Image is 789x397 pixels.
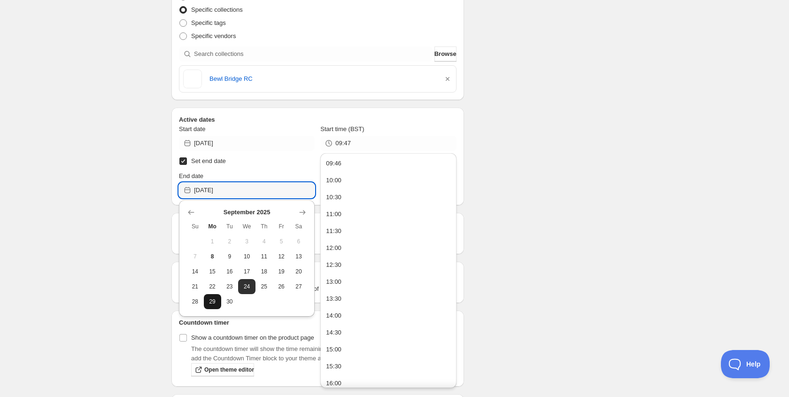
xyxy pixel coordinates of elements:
[259,223,269,230] span: Th
[323,325,453,340] button: 14:30
[191,6,243,13] span: Specific collections
[221,264,239,279] button: Tuesday September 16 2025
[225,238,235,245] span: 2
[273,249,290,264] button: Friday September 12 2025
[204,294,221,309] button: Monday September 29 2025
[225,253,235,260] span: 9
[225,223,235,230] span: Tu
[326,243,341,253] div: 12:00
[221,234,239,249] button: Tuesday September 2 2025
[191,363,254,376] a: Open theme editor
[225,298,235,305] span: 30
[238,234,255,249] button: Wednesday September 3 2025
[208,223,217,230] span: Mo
[185,206,198,219] button: Show previous month, August 2025
[326,328,341,337] div: 14:30
[259,283,269,290] span: 25
[277,238,286,245] span: 5
[323,173,453,188] button: 10:00
[191,32,236,39] span: Specific vendors
[179,172,203,179] span: End date
[179,220,456,230] h2: Repeating
[273,264,290,279] button: Friday September 19 2025
[323,308,453,323] button: 14:00
[326,362,341,371] div: 15:30
[323,156,453,171] button: 09:46
[204,366,254,374] span: Open theme editor
[238,279,255,294] button: Wednesday September 24 2025
[277,283,286,290] span: 26
[290,279,308,294] button: Saturday September 27 2025
[179,115,456,125] h2: Active dates
[208,298,217,305] span: 29
[209,74,435,84] a: Bewl Bridge RC
[259,253,269,260] span: 11
[221,249,239,264] button: Tuesday September 9 2025
[242,283,252,290] span: 24
[326,210,341,219] div: 11:00
[179,318,456,327] h2: Countdown timer
[191,344,456,363] p: The countdown timer will show the time remaining until the end of the schedule. Remember to add t...
[255,264,273,279] button: Thursday September 18 2025
[323,207,453,222] button: 11:00
[186,294,204,309] button: Sunday September 28 2025
[190,223,200,230] span: Su
[190,298,200,305] span: 28
[190,253,200,260] span: 7
[179,269,456,279] h2: Tags
[204,279,221,294] button: Monday September 22 2025
[323,376,453,391] button: 16:00
[208,268,217,275] span: 15
[259,238,269,245] span: 4
[273,234,290,249] button: Friday September 5 2025
[255,234,273,249] button: Thursday September 4 2025
[190,268,200,275] span: 14
[179,125,205,132] span: Start date
[190,283,200,290] span: 21
[221,294,239,309] button: Tuesday September 30 2025
[290,249,308,264] button: Saturday September 13 2025
[259,268,269,275] span: 18
[434,49,456,59] span: Browse
[326,193,341,202] div: 10:30
[191,334,314,341] span: Show a countdown timer on the product page
[238,264,255,279] button: Wednesday September 17 2025
[225,268,235,275] span: 16
[296,206,309,219] button: Show next month, October 2025
[255,249,273,264] button: Thursday September 11 2025
[323,291,453,306] button: 13:30
[323,190,453,205] button: 10:30
[186,249,204,264] button: Sunday September 7 2025
[277,268,286,275] span: 19
[273,219,290,234] th: Friday
[208,283,217,290] span: 22
[294,238,304,245] span: 6
[194,47,433,62] input: Search collections
[290,234,308,249] button: Saturday September 6 2025
[326,277,341,287] div: 13:00
[323,274,453,289] button: 13:00
[294,223,304,230] span: Sa
[242,238,252,245] span: 3
[242,253,252,260] span: 10
[326,260,341,270] div: 12:30
[326,226,341,236] div: 11:30
[326,294,341,304] div: 13:30
[186,219,204,234] th: Sunday
[225,283,235,290] span: 23
[186,264,204,279] button: Sunday September 14 2025
[208,238,217,245] span: 1
[326,311,341,320] div: 14:00
[208,253,217,260] span: 8
[242,223,252,230] span: We
[204,219,221,234] th: Monday
[294,253,304,260] span: 13
[238,249,255,264] button: Wednesday September 10 2025
[294,268,304,275] span: 20
[326,345,341,354] div: 15:00
[204,264,221,279] button: Monday September 15 2025
[323,224,453,239] button: 11:30
[323,359,453,374] button: 15:30
[255,219,273,234] th: Thursday
[290,264,308,279] button: Saturday September 20 2025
